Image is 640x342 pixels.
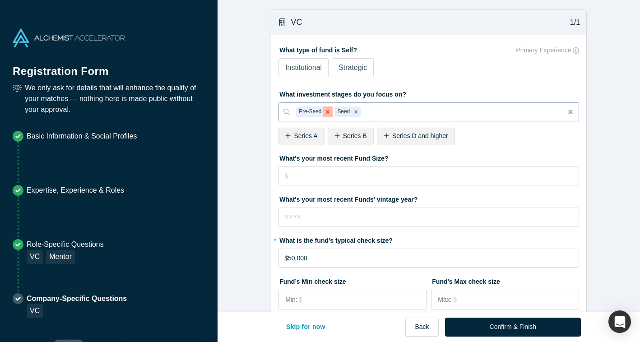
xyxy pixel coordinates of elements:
label: What investment stages do you focus on? [278,87,579,99]
h1: Registration Form [13,54,205,79]
div: Series D and higher [377,128,455,144]
div: VC [27,250,43,264]
div: Series B [328,128,374,144]
p: Company-Specific Questions [27,293,127,304]
label: What type of fund is Self? [278,42,579,55]
span: Institutional [285,64,322,71]
h3: VC [291,16,302,28]
span: Min: [285,295,297,305]
p: Role-Specific Questions [27,239,104,250]
span: Series A [294,132,317,139]
div: Series A [278,128,324,144]
input: $ [278,249,579,268]
p: Basic Information & Social Profiles [27,131,137,142]
p: We only ask for details that will enhance the quality of your matches — nothing here is made publ... [25,83,205,115]
div: VC [27,304,43,318]
button: Back [405,318,438,337]
p: Primary Experience [516,46,571,55]
div: Remove Seed [351,106,361,117]
span: Strategic [339,64,367,71]
div: Seed [334,106,351,117]
div: Mentor [46,250,75,264]
input: YYYY [278,208,579,226]
div: Remove Pre-Seed [323,106,333,117]
label: What's your most recent Fund Size? [278,151,579,163]
input: $ [453,290,578,309]
button: Confirm & Finish [445,318,581,337]
input: $ [278,166,579,185]
p: 1/1 [565,17,580,28]
p: Expertise, Experience & Roles [27,185,124,196]
label: What's your most recent Funds' vintage year? [278,192,579,204]
label: Fund’s Min check size [278,274,427,287]
span: Series B [343,132,367,139]
span: Max: [438,295,451,305]
label: What is the fund's typical check size? [278,233,579,245]
label: Fund’s Max check size [431,274,579,287]
input: $ [299,290,426,309]
div: Pre-Seed [296,106,323,117]
span: Series D and higher [392,132,448,139]
button: Skip for now [277,318,335,337]
img: Alchemist Accelerator Logo [13,28,125,47]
